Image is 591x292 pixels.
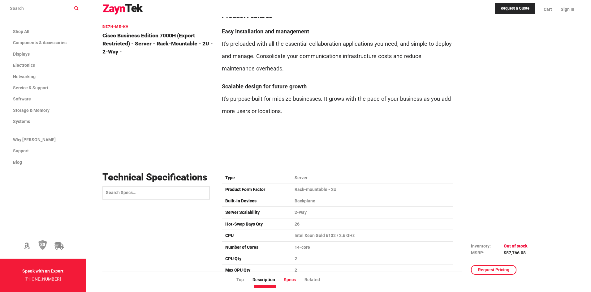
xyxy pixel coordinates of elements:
[291,230,453,241] td: Intel Xeon Gold 6132 / 2.6 GHz
[222,184,291,195] td: Product Form Factor
[236,277,252,283] li: Top
[539,2,556,17] a: Cart
[13,148,29,153] span: Support
[222,241,291,253] td: Number of Cores
[471,242,504,249] td: Inventory
[102,24,214,30] h6: BE7H-M5-K9
[13,137,56,142] span: Why [PERSON_NAME]
[13,96,31,101] span: Software
[495,3,535,15] a: Request a Quote
[222,218,291,230] td: Hot-Swap Bays Qty
[222,195,291,207] td: Built-in Devices
[13,85,48,90] span: Service & Support
[102,4,143,15] img: logo
[222,207,291,218] td: Server Scalability
[222,25,453,75] li: It's preloaded with all the essential collaboration applications you need, and simple to deploy a...
[291,264,453,276] td: 2
[22,269,63,273] strong: Speak with an Expert
[291,241,453,253] td: 14-core
[102,186,210,200] input: Search Specs...
[13,52,30,57] span: Displays
[222,28,309,35] strong: Easy installation and management
[291,195,453,207] td: Backplane
[222,83,307,90] strong: Scalable design for future growth
[222,230,291,241] td: CPU
[304,277,329,283] li: Related
[291,218,453,230] td: 26
[252,277,284,283] li: Description
[284,277,304,283] li: Specs
[222,253,291,264] td: CPU Qty
[291,172,453,184] td: Server
[471,249,504,256] td: MSRP
[13,119,30,124] span: Systems
[291,207,453,218] td: 2-way
[13,108,50,113] span: Storage & Memory
[222,264,291,276] td: Max CPU Qty
[102,32,214,56] h4: Cisco Business Edition 7000H (Export Restricted) - Server - rack-mountable - 2U - 2-way -
[471,265,516,275] a: Request Pricing
[504,243,528,248] span: Out of stock
[544,7,552,12] span: Cart
[291,184,453,195] td: Rack-mountable - 2U
[13,74,36,79] span: Networking
[13,63,35,68] span: Electronics
[13,29,29,34] span: Shop All
[556,2,574,17] a: Sign In
[13,160,22,165] span: Blog
[504,249,528,256] td: $57,766.08
[222,80,453,117] li: It's purpose-built for midsize businesses. It grows with the pace of your business as you add mor...
[24,277,61,281] a: [PHONE_NUMBER]
[222,172,291,184] td: Type
[291,253,453,264] td: 2
[102,172,214,183] h3: Technical Specifications
[38,240,47,250] img: 30 Day Return Policy
[13,40,67,45] span: Components & Accessories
